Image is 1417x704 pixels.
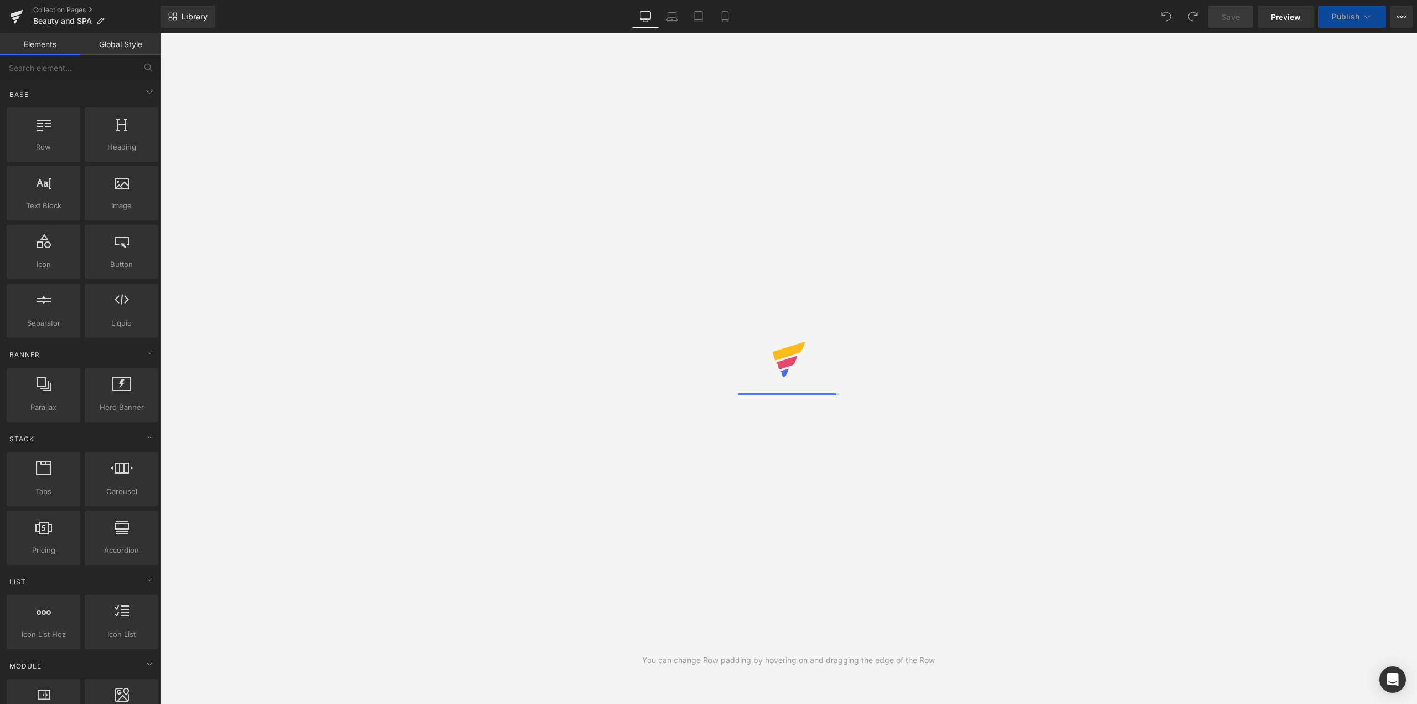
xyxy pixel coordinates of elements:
[80,33,161,55] a: Global Style
[8,577,27,587] span: List
[8,350,41,360] span: Banner
[10,402,77,413] span: Parallax
[88,141,155,153] span: Heading
[8,434,35,444] span: Stack
[1318,6,1386,28] button: Publish
[1271,11,1301,23] span: Preview
[88,259,155,270] span: Button
[685,6,712,28] a: Tablet
[88,486,155,497] span: Carousel
[8,89,30,100] span: Base
[1379,666,1406,693] div: Open Intercom Messenger
[88,317,155,329] span: Liquid
[1258,6,1314,28] a: Preview
[10,629,77,640] span: Icon List Hoz
[161,6,215,28] a: New Library
[88,629,155,640] span: Icon List
[1222,11,1240,23] span: Save
[632,6,659,28] a: Desktop
[659,6,685,28] a: Laptop
[10,544,77,556] span: Pricing
[1182,6,1204,28] button: Redo
[88,402,155,413] span: Hero Banner
[1390,6,1413,28] button: More
[10,200,77,212] span: Text Block
[88,544,155,556] span: Accordion
[33,6,161,14] a: Collection Pages
[10,486,77,497] span: Tabs
[10,141,77,153] span: Row
[10,259,77,270] span: Icon
[642,654,935,666] div: You can change Row padding by hovering on and dragging the edge of the Row
[88,200,155,212] span: Image
[33,17,92,25] span: Beauty and SPA
[182,12,208,22] span: Library
[8,661,43,671] span: Module
[10,317,77,329] span: Separator
[1155,6,1177,28] button: Undo
[1332,12,1359,21] span: Publish
[712,6,738,28] a: Mobile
